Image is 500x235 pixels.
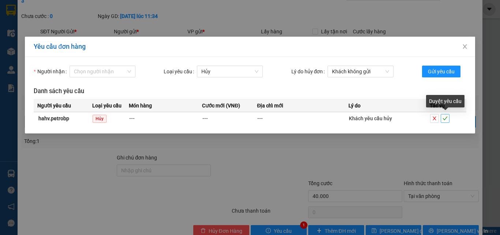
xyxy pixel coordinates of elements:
[257,115,263,121] span: ---
[332,66,389,77] span: Khách không gửi
[428,67,455,76] span: Gửi yêu cầu
[257,102,283,110] span: Địa chỉ mới
[462,44,468,49] span: close
[74,66,126,77] input: Người nhận
[441,116,449,121] span: check
[455,37,475,57] button: Close
[202,115,208,121] span: ---
[441,114,449,123] button: check
[348,102,361,110] span: Lý do
[291,66,328,77] label: Lý do hủy đơn
[430,116,439,121] span: close
[93,115,107,123] span: Hủy
[129,102,152,110] span: Món hàng
[201,66,258,77] span: Hủy
[349,115,392,121] span: Khách yêu cầu hủy
[422,66,460,77] button: Gửi yêu cầu
[426,95,464,107] div: Duyệt yêu cầu
[430,114,439,123] button: close
[202,102,240,110] span: Cước mới (VNĐ)
[92,102,122,110] span: Loại yêu cầu
[164,66,197,77] label: Loại yêu cầu
[37,102,71,110] span: Người yêu cầu
[34,43,466,51] div: Yêu cầu đơn hàng
[38,115,69,121] strong: hahv.petrobp
[34,66,69,77] label: Người nhận
[129,115,135,121] span: ---
[34,87,466,96] h3: Danh sách yêu cầu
